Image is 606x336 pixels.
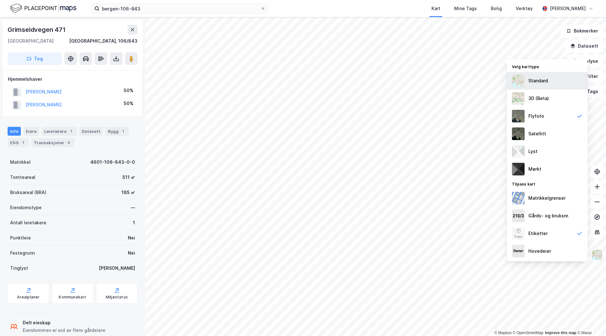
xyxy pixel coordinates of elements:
div: Kommunekart [59,295,86,300]
div: Mine Tags [454,5,477,12]
div: 185 ㎡ [122,189,135,196]
div: Bygg [105,127,129,136]
div: Transaksjoner [31,138,74,147]
button: Tags [574,85,603,98]
div: Grimseidvegen 471 [8,25,67,35]
iframe: Chat Widget [574,306,606,336]
div: Nei [128,234,135,242]
div: Matrikkel [10,158,31,166]
a: OpenStreetMap [513,331,544,335]
div: 1 [68,128,74,134]
div: Kontrollprogram for chat [574,306,606,336]
div: 1 [133,219,135,227]
div: Punktleie [10,234,31,242]
div: 50% [124,100,134,107]
button: Filter [573,70,603,83]
div: Eiendomstype [10,204,42,211]
div: Info [8,127,21,136]
div: Festegrunn [10,249,35,257]
div: Hovedeier [528,247,551,255]
img: Z [512,74,525,87]
div: Satellitt [528,130,546,138]
img: logo.f888ab2527a4732fd821a326f86c7f29.svg [10,3,76,14]
div: Velg karttype [507,61,588,72]
div: 4 [66,139,72,146]
img: luj3wr1y2y3+OchiMxRmMxRlscgabnMEmZ7DJGWxyBpucwSZnsMkZbHIGm5zBJmewyRlscgabnMEmZ7DJGWxyBpucwSZnsMkZ... [512,145,525,158]
div: Kart [431,5,440,12]
a: Improve this map [545,331,576,335]
div: Tilpass kart [507,178,588,189]
img: nCdM7BzjoCAAAAAElFTkSuQmCC [512,163,525,175]
img: cadastreBorders.cfe08de4b5ddd52a10de.jpeg [512,192,525,204]
img: cadastreKeys.547ab17ec502f5a4ef2b.jpeg [512,209,525,222]
div: Leietakere [42,127,77,136]
div: Arealplaner [17,295,39,300]
div: 4601-106-843-0-0 [90,158,135,166]
div: [GEOGRAPHIC_DATA], 106/843 [69,37,138,45]
div: Delt eieskap [23,319,105,327]
div: 511 ㎡ [122,174,135,181]
div: 50% [124,87,134,94]
div: [GEOGRAPHIC_DATA] [8,37,54,45]
div: Flyfoto [528,112,544,120]
div: Tinglyst [10,264,28,272]
div: [PERSON_NAME] [550,5,586,12]
div: Verktøy [516,5,533,12]
div: Eiere [23,127,39,136]
div: Eiendommen er eid av flere gårdeiere [23,327,105,334]
div: Matrikkelgrenser [528,194,566,202]
img: Z [512,92,525,105]
div: Nei [128,249,135,257]
div: Etiketter [528,230,548,237]
div: Antall leietakere [10,219,46,227]
div: ESG [8,138,29,147]
button: Bokmerker [561,25,603,37]
div: Tomteareal [10,174,35,181]
input: Søk på adresse, matrikkel, gårdeiere, leietakere eller personer [99,4,260,13]
div: Bruksareal (BRA) [10,189,46,196]
div: 1 [120,128,126,134]
div: Miljøstatus [106,295,128,300]
a: Mapbox [494,331,512,335]
button: Datasett [565,40,603,52]
div: — [131,204,135,211]
img: majorOwner.b5e170eddb5c04bfeeff.jpeg [512,245,525,257]
img: 9k= [512,127,525,140]
img: Z [512,227,525,240]
div: Standard [528,77,548,85]
div: 1 [20,139,26,146]
button: Tag [8,52,62,65]
div: 3D (Beta) [528,95,549,102]
div: Bolig [491,5,502,12]
img: Z [512,110,525,122]
div: Lyst [528,148,538,155]
div: [PERSON_NAME] [99,264,135,272]
div: Datasett [79,127,103,136]
img: Z [591,249,603,261]
div: Mørkt [528,165,541,173]
div: Gårds- og bruksnr. [528,212,569,220]
div: Hjemmelshaver [8,75,137,83]
button: Analyse [567,55,603,68]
